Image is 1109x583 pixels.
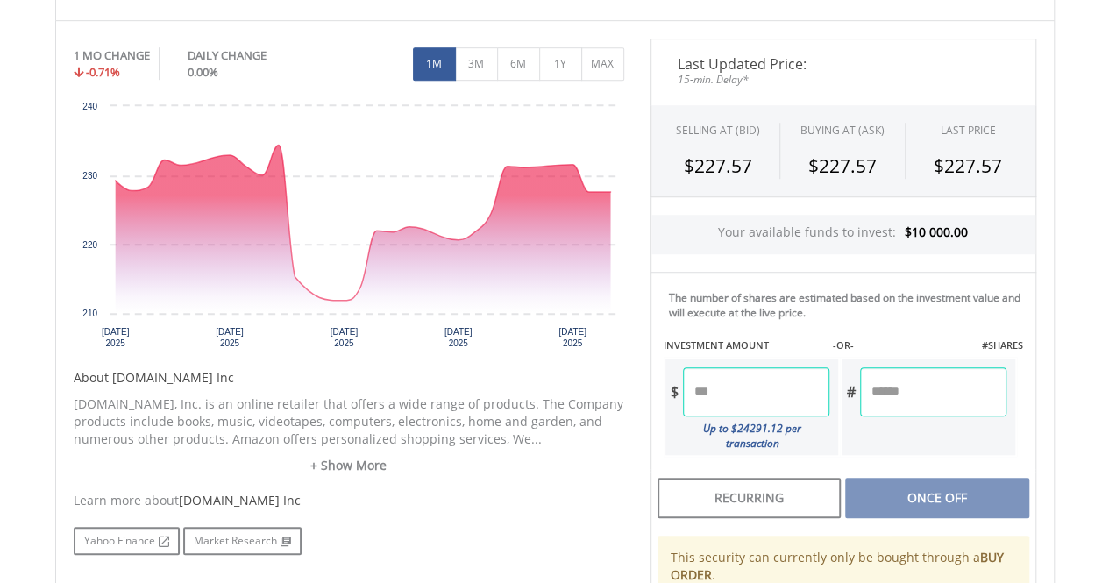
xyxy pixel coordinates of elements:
[934,153,1002,178] span: $227.57
[651,215,1035,254] div: Your available funds to invest:
[74,457,624,474] a: + Show More
[941,123,996,138] div: LAST PRICE
[74,492,624,509] div: Learn more about
[82,309,97,318] text: 210
[444,327,472,348] text: [DATE] 2025
[665,416,830,455] div: Up to $24291.12 per transaction
[669,290,1028,320] div: The number of shares are estimated based on the investment value and will execute at the live price.
[808,153,877,178] span: $227.57
[658,478,841,518] div: Recurring
[74,97,624,360] svg: Interactive chart
[101,327,129,348] text: [DATE] 2025
[183,527,302,555] a: Market Research
[800,123,885,138] span: BUYING AT (ASK)
[188,47,325,64] div: DAILY CHANGE
[216,327,244,348] text: [DATE] 2025
[74,527,180,555] a: Yahoo Finance
[86,64,120,80] span: -0.71%
[671,549,1004,583] b: BUY ORDER
[981,338,1022,352] label: #SHARES
[842,367,860,416] div: #
[82,171,97,181] text: 230
[558,327,586,348] text: [DATE] 2025
[665,367,683,416] div: $
[665,57,1022,71] span: Last Updated Price:
[179,492,301,508] span: [DOMAIN_NAME] Inc
[905,224,968,240] span: $10 000.00
[832,338,853,352] label: -OR-
[74,97,624,360] div: Chart. Highcharts interactive chart.
[455,47,498,81] button: 3M
[845,478,1028,518] div: Once Off
[74,369,624,387] h5: About [DOMAIN_NAME] Inc
[665,71,1022,88] span: 15-min. Delay*
[539,47,582,81] button: 1Y
[74,395,624,448] p: [DOMAIN_NAME], Inc. is an online retailer that offers a wide range of products. The Company produ...
[330,327,358,348] text: [DATE] 2025
[581,47,624,81] button: MAX
[675,123,759,138] div: SELLING AT (BID)
[82,102,97,111] text: 240
[413,47,456,81] button: 1M
[664,338,769,352] label: INVESTMENT AMOUNT
[74,47,150,64] div: 1 MO CHANGE
[82,240,97,250] text: 220
[188,64,218,80] span: 0.00%
[683,153,751,178] span: $227.57
[497,47,540,81] button: 6M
